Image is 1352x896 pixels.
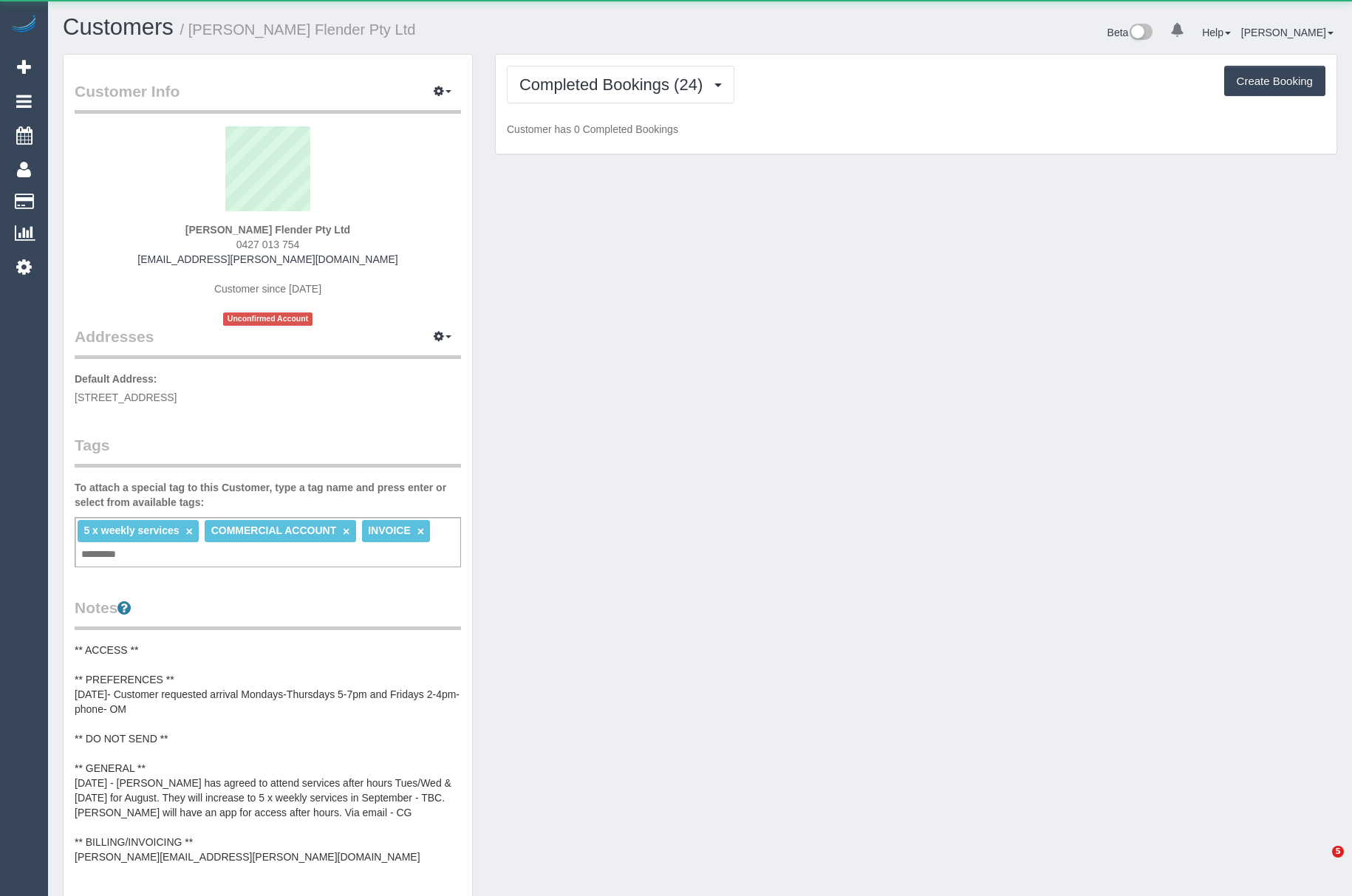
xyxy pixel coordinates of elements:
span: COMMERCIAL ACCOUNT [211,524,337,536]
span: Unconfirmed Account [223,312,313,325]
a: × [186,525,193,538]
span: Completed Bookings (24) [519,75,710,94]
span: INVOICE [368,524,411,536]
span: [STREET_ADDRESS] [75,391,177,403]
legend: Notes [75,597,461,630]
span: 0427 013 754 [236,239,300,250]
span: 5 [1332,846,1344,858]
a: Customers [63,14,174,40]
button: Completed Bookings (24) [507,66,734,103]
pre: ** ACCESS ** ** PREFERENCES ** [DATE]- Customer requested arrival Mondays-Thursdays 5-7pm and Fri... [75,643,461,864]
img: New interface [1128,24,1153,43]
small: / [PERSON_NAME] Flender Pty Ltd [180,21,416,38]
img: Automaid Logo [9,15,38,35]
a: Help [1202,27,1231,38]
button: Create Booking [1224,66,1325,97]
span: Customer since [DATE] [214,283,321,295]
a: [EMAIL_ADDRESS][PERSON_NAME][DOMAIN_NAME] [137,253,397,265]
strong: [PERSON_NAME] Flender Pty Ltd [185,224,350,236]
iframe: Intercom live chat [1302,846,1337,881]
span: 5 x weekly services [83,524,179,536]
p: Customer has 0 Completed Bookings [507,122,1325,137]
a: Beta [1107,27,1153,38]
label: Default Address: [75,372,157,386]
legend: Tags [75,434,461,468]
a: × [417,525,424,538]
legend: Customer Info [75,81,461,114]
a: × [343,525,349,538]
a: [PERSON_NAME] [1241,27,1334,38]
label: To attach a special tag to this Customer, type a tag name and press enter or select from availabl... [75,480,461,510]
